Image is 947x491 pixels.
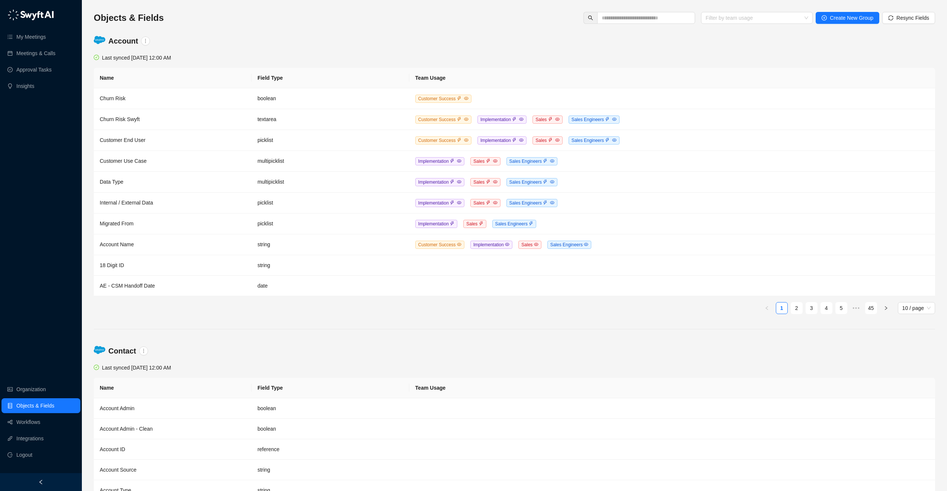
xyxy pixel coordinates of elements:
span: eye [493,180,498,184]
tr: Account Sourcestring [94,460,935,480]
span: eye [555,117,560,121]
tr: Account IDreference [94,439,935,460]
span: more [143,38,148,44]
td: picklist [252,130,409,151]
span: Implementation [415,157,464,165]
td: Account Admin [94,398,252,419]
span: eye [519,117,524,121]
tr: Account NamestringCustomer Success eyeImplementation eyeSales eyeSales Engineers eye [94,234,935,255]
button: Resync Fields [882,12,935,24]
span: Last synced [DATE] 12:00 AM [102,365,171,371]
td: Account Source [94,460,252,480]
span: eye [464,117,468,121]
span: Customer Success [415,95,471,103]
td: multipicklist [252,172,409,193]
td: boolean [252,398,409,419]
th: Name [94,378,252,398]
span: eye [612,138,617,142]
span: eye [584,242,588,247]
span: thunderbolt [479,221,483,226]
span: Resync Fields [896,14,929,22]
tr: Account Adminboolean [94,398,935,419]
td: AE - CSM Handoff Date [94,276,252,296]
span: thunderbolt [486,180,490,184]
span: thunderbolt [512,138,516,142]
tr: Customer End UserpicklistCustomer Success thunderbolteyeImplementation thunderbolteyeSales thunde... [94,130,935,151]
td: Account Admin - Clean [94,419,252,439]
span: Sales Engineers [492,220,537,228]
span: Sales [532,115,562,124]
div: Page Size [898,302,935,314]
span: thunderbolt [486,159,490,163]
a: Integrations [16,431,44,446]
td: picklist [252,213,409,234]
td: multipicklist [252,151,409,172]
span: thunderbolt [457,117,461,121]
td: 18 Digit ID [94,255,252,276]
span: Sales Engineers [547,241,592,249]
span: Implementation [477,136,527,145]
tr: 18 Digit IDstring [94,255,935,276]
tr: Account Admin - Cleanboolean [94,419,935,439]
a: Meetings & Calls [16,46,55,61]
th: Team Usage [409,378,935,398]
span: eye [519,138,524,142]
span: Create New Group [830,14,873,22]
span: Last synced [DATE] 12:00 AM [102,55,171,61]
span: Sales [518,241,541,249]
a: Workflows [16,415,40,430]
span: Implementation [470,241,512,249]
a: 1 [776,302,787,314]
th: Field Type [252,378,409,398]
span: Customer Success [415,241,464,249]
a: Insights [16,79,34,94]
span: Logout [16,447,32,462]
td: string [252,234,409,255]
span: thunderbolt [605,138,610,142]
tr: Migrated FrompicklistImplementation thunderboltSales thunderboltSales Engineers thunderbolt [94,213,935,234]
td: date [252,276,409,296]
span: thunderbolt [543,200,547,205]
span: search [588,15,593,20]
span: thunderbolt [543,159,547,163]
td: Internal / External Data [94,193,252,213]
span: thunderbolt [605,117,610,121]
span: eye [457,180,461,184]
span: thunderbolt [543,180,547,184]
li: Next Page [880,302,892,314]
a: 3 [806,302,817,314]
tr: Data TypemultipicklistImplementation thunderbolteyeSales thunderbolteyeSales Engineers thunderbol... [94,172,935,193]
span: Sales [470,157,500,165]
a: My Meetings [16,29,46,44]
iframe: Intercom live chat [922,466,940,484]
span: thunderbolt [548,138,553,142]
td: Migrated From [94,213,252,234]
td: Customer End User [94,130,252,151]
span: Implementation [415,178,464,186]
span: left [765,306,769,310]
td: Account Name [94,234,252,255]
h3: Objects & Fields [94,12,164,24]
td: reference [252,439,409,460]
td: boolean [252,88,409,109]
span: eye [457,242,461,247]
li: 45 [865,302,877,314]
td: Churn Risk [94,88,252,109]
span: Sales [463,220,486,228]
li: Previous Page [761,302,773,314]
a: 4 [821,302,832,314]
button: right [880,302,892,314]
tr: Churn RiskbooleanCustomer Success thunderbolteye [94,88,935,109]
span: eye [457,200,461,205]
td: boolean [252,419,409,439]
span: eye [464,138,468,142]
span: Customer Success [415,136,471,145]
tr: Internal / External DatapicklistImplementation thunderbolteyeSales thunderbolteyeSales Engineers ... [94,193,935,213]
span: Sales [470,199,500,207]
th: Team Usage [409,68,935,88]
span: Sales Engineers [506,199,558,207]
li: 2 [791,302,803,314]
a: 5 [836,302,847,314]
span: right [884,306,888,310]
tr: AE - CSM Handoff Datedate [94,276,935,296]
